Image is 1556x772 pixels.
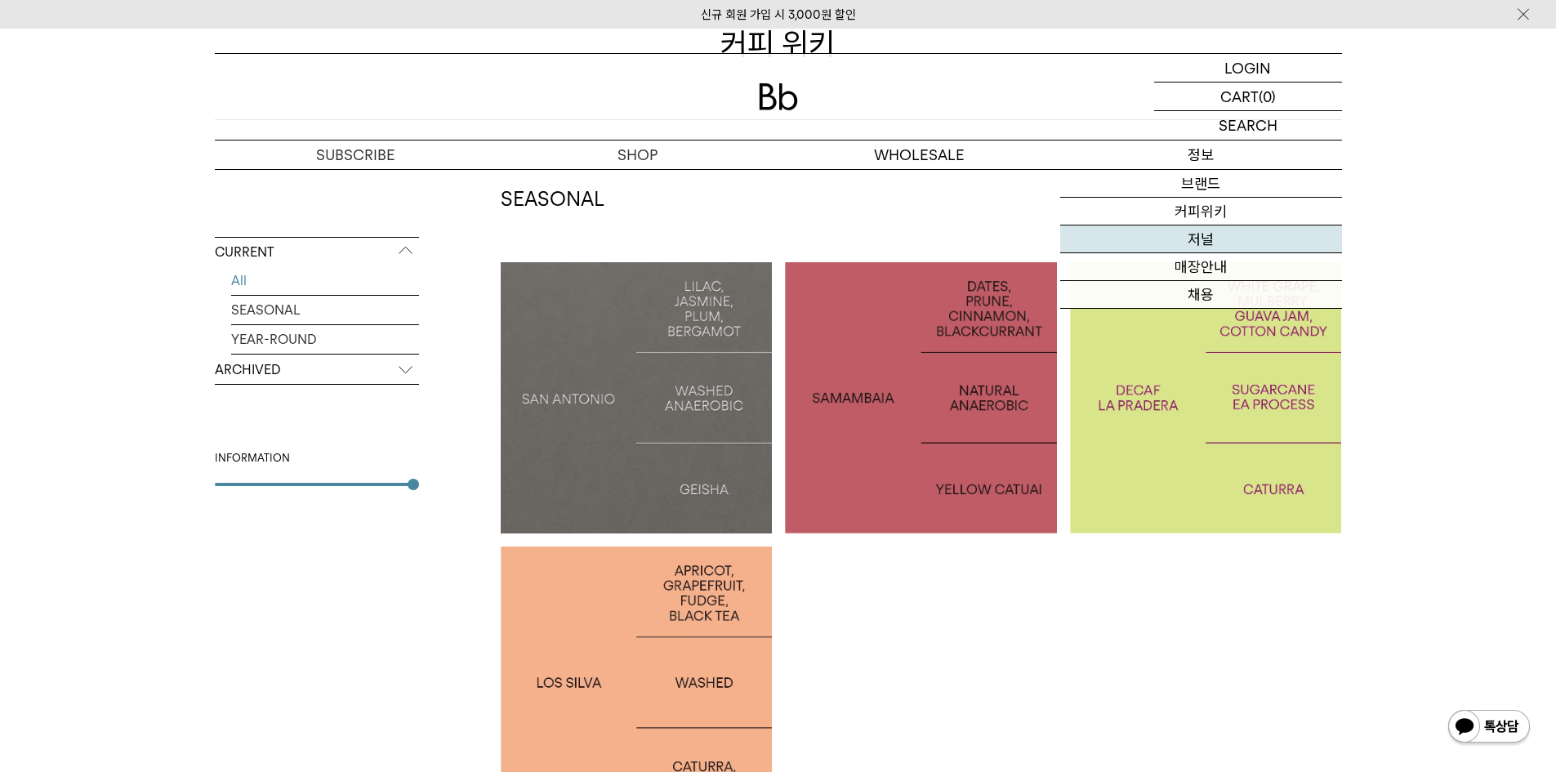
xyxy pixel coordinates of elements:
[1154,54,1342,83] a: LOGIN
[1154,83,1342,111] a: CART (0)
[501,262,773,534] a: 산 안토니오: 게이샤SAN ANTONIO: GEISHA
[215,450,419,466] div: INFORMATION
[778,141,1060,169] p: WHOLESALE
[497,141,778,169] a: SHOP
[215,141,497,169] a: SUBSCRIBE
[501,185,1342,213] h2: SEASONAL
[1220,83,1259,110] p: CART
[1060,170,1342,198] a: 브랜드
[1259,83,1276,110] p: (0)
[759,83,798,110] img: 로고
[231,266,419,295] a: All
[1219,111,1277,140] p: SEARCH
[1224,54,1271,82] p: LOGIN
[231,296,419,324] a: SEASONAL
[1060,141,1342,169] p: 정보
[1447,708,1531,747] img: 카카오톡 채널 1:1 채팅 버튼
[1060,225,1342,253] a: 저널
[231,325,419,354] a: YEAR-ROUND
[1070,262,1342,534] a: 콜롬비아 라 프라데라 디카페인 COLOMBIA LA PRADERA DECAF
[701,7,856,22] a: 신규 회원 가입 시 3,000원 할인
[1060,198,1342,225] a: 커피위키
[1060,253,1342,281] a: 매장안내
[215,238,419,267] p: CURRENT
[215,355,419,385] p: ARCHIVED
[785,262,1057,534] a: 브라질 사맘바이아BRAZIL SAMAMBAIA
[1060,281,1342,309] a: 채용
